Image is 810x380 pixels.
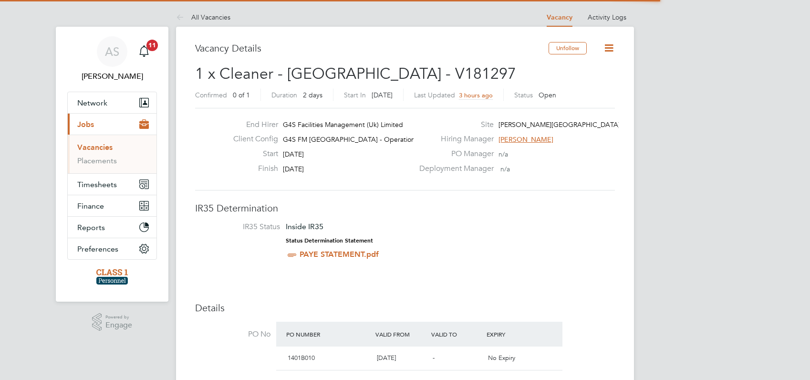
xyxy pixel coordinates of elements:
span: No Expiry [488,354,515,362]
span: AS [105,45,119,58]
div: Jobs [68,135,156,173]
label: Deployment Manager [414,164,494,174]
a: Activity Logs [588,13,626,21]
span: Preferences [77,244,118,253]
span: Network [77,98,107,107]
div: Expiry [484,326,540,343]
label: PO No [195,329,270,339]
div: Valid To [429,326,485,343]
span: 11 [146,40,158,51]
span: 1 x Cleaner - [GEOGRAPHIC_DATA] - V181297 [195,64,516,83]
a: Go to home page [67,269,157,285]
label: Hiring Manager [414,134,494,144]
label: Start In [344,91,366,99]
label: Duration [271,91,297,99]
span: 0 of 1 [233,91,250,99]
button: Unfollow [549,42,587,54]
h3: Details [195,302,615,314]
label: End Hirer [226,120,278,130]
span: [DATE] [283,165,304,173]
a: Powered byEngage [92,313,133,331]
label: Last Updated [414,91,455,99]
a: AS[PERSON_NAME] [67,36,157,82]
span: 3 hours ago [459,91,493,99]
span: [PERSON_NAME] [498,135,553,144]
span: 2 days [303,91,322,99]
a: 11 [135,36,154,67]
label: Start [226,149,278,159]
span: Powered by [105,313,132,321]
a: Vacancy [547,13,572,21]
span: [PERSON_NAME][GEOGRAPHIC_DATA] [498,120,620,129]
span: G4S FM [GEOGRAPHIC_DATA] - Operational [283,135,420,144]
button: Reports [68,217,156,238]
span: Reports [77,223,105,232]
label: PO Manager [414,149,494,159]
label: Status [514,91,533,99]
button: Timesheets [68,174,156,195]
span: Finance [77,201,104,211]
span: 1401B010 [288,354,315,362]
span: [DATE] [372,91,393,99]
span: Angela Sabaroche [67,71,157,82]
button: Finance [68,195,156,216]
span: Open [539,91,556,99]
label: Site [414,120,494,130]
span: Timesheets [77,180,117,189]
div: PO Number [284,326,373,343]
span: Engage [105,321,132,329]
span: n/a [498,150,508,158]
span: n/a [500,165,510,173]
span: [DATE] [283,150,304,158]
label: Confirmed [195,91,227,99]
span: G4S Facilities Management (Uk) Limited [283,120,403,129]
a: PAYE STATEMENT.pdf [300,250,379,259]
a: Placements [77,156,117,165]
span: Jobs [77,120,94,129]
label: Client Config [226,134,278,144]
a: All Vacancies [176,13,230,21]
h3: IR35 Determination [195,202,615,214]
span: - [433,354,435,362]
span: Inside IR35 [286,222,323,231]
div: Valid From [373,326,429,343]
span: [DATE] [377,354,396,362]
a: Vacancies [77,143,113,152]
button: Jobs [68,114,156,135]
label: IR35 Status [205,222,280,232]
label: Finish [226,164,278,174]
img: class1personnel-logo-retina.png [96,269,128,285]
h3: Vacancy Details [195,42,549,54]
button: Preferences [68,238,156,259]
nav: Main navigation [56,27,168,302]
button: Network [68,92,156,113]
strong: Status Determination Statement [286,237,373,244]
